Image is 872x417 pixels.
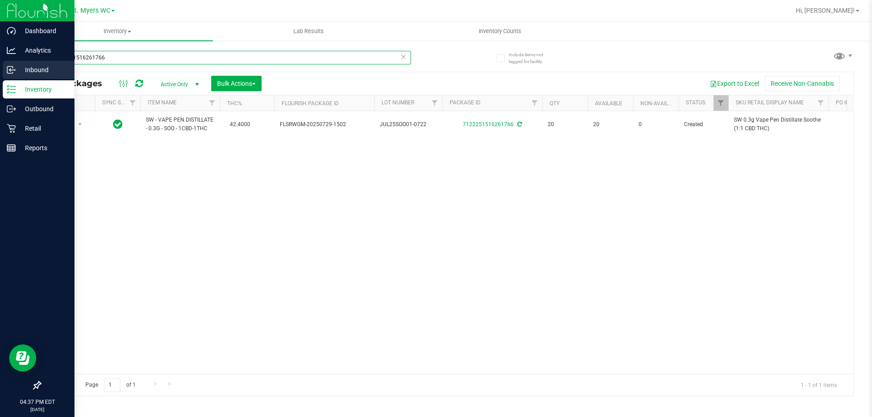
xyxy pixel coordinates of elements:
[16,64,70,75] p: Inbound
[205,95,220,111] a: Filter
[78,378,143,392] span: Page of 1
[713,95,728,111] a: Filter
[282,100,339,107] a: Flourish Package ID
[16,45,70,56] p: Analytics
[595,100,622,107] a: Available
[217,80,256,87] span: Bulk Actions
[427,95,442,111] a: Filter
[736,99,804,106] a: Sku Retail Display Name
[450,99,481,106] a: Package ID
[686,99,705,106] a: Status
[7,85,16,94] inline-svg: Inventory
[7,143,16,152] inline-svg: Reports
[74,118,86,131] span: select
[281,27,336,35] span: Lab Results
[7,65,16,74] inline-svg: Inbound
[381,99,414,106] a: Lot Number
[9,344,36,372] iframe: Resource center
[550,100,560,107] a: Qty
[404,22,595,41] a: Inventory Counts
[509,51,554,65] span: Include items not tagged for facility
[211,76,262,91] button: Bulk Actions
[466,27,534,35] span: Inventory Counts
[796,7,855,14] span: Hi, [PERSON_NAME]!
[104,378,120,392] input: 1
[684,120,723,129] span: Created
[639,120,673,129] span: 0
[102,99,137,106] a: Sync Status
[227,100,242,107] a: THC%
[548,120,582,129] span: 20
[146,116,214,133] span: SW - VAPE PEN DISTILLATE - 0.3G - SOO - 1CBD-1THC
[813,95,828,111] a: Filter
[16,142,70,153] p: Reports
[704,76,765,91] button: Export to Excel
[225,118,255,131] span: 42.4000
[463,121,514,128] a: 7122251516261766
[4,406,70,413] p: [DATE]
[516,121,522,128] span: Sync from Compliance System
[765,76,840,91] button: Receive Non-Cannabis
[280,120,369,129] span: FLSRWGM-20250729-1502
[7,124,16,133] inline-svg: Retail
[40,51,411,64] input: Search Package ID, Item Name, SKU, Lot or Part Number...
[640,100,681,107] a: Non-Available
[125,95,140,111] a: Filter
[16,25,70,36] p: Dashboard
[836,99,849,106] a: PO ID
[16,103,70,114] p: Outbound
[113,118,123,131] span: In Sync
[22,27,213,35] span: Inventory
[400,51,406,63] span: Clear
[22,22,213,41] a: Inventory
[734,116,823,133] span: SW 0.3g Vape Pen Distillate Soothe (1:1 CBD:THC)
[47,78,111,88] span: All Packages
[380,120,437,129] span: JUL25SOO01-0722
[16,84,70,95] p: Inventory
[7,104,16,113] inline-svg: Outbound
[7,46,16,55] inline-svg: Analytics
[527,95,542,111] a: Filter
[793,378,844,392] span: 1 - 1 of 1 items
[593,120,628,129] span: 20
[148,99,177,106] a: Item Name
[213,22,404,41] a: Lab Results
[4,398,70,406] p: 04:37 PM EDT
[7,26,16,35] inline-svg: Dashboard
[16,123,70,134] p: Retail
[71,7,110,15] span: Ft. Myers WC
